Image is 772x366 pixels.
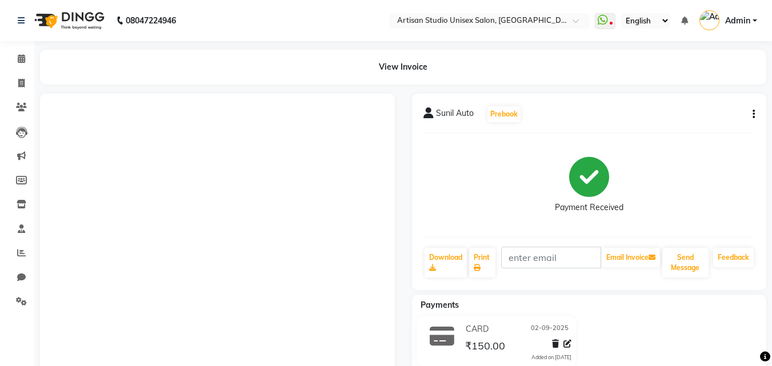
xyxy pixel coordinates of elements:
[436,107,474,123] span: Sunil Auto
[725,15,750,27] span: Admin
[425,248,467,277] a: Download
[602,248,660,267] button: Email Invoice
[501,247,601,268] input: enter email
[40,50,766,85] div: View Invoice
[699,10,719,30] img: Admin
[469,248,495,277] a: Print
[531,323,569,335] span: 02-09-2025
[29,5,107,37] img: logo
[466,323,489,335] span: CARD
[555,202,623,214] div: Payment Received
[713,248,754,267] a: Feedback
[465,339,505,355] span: ₹150.00
[421,300,459,310] span: Payments
[662,248,709,277] button: Send Message
[126,5,176,37] b: 08047224946
[487,106,521,122] button: Prebook
[531,353,571,361] div: Added on [DATE]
